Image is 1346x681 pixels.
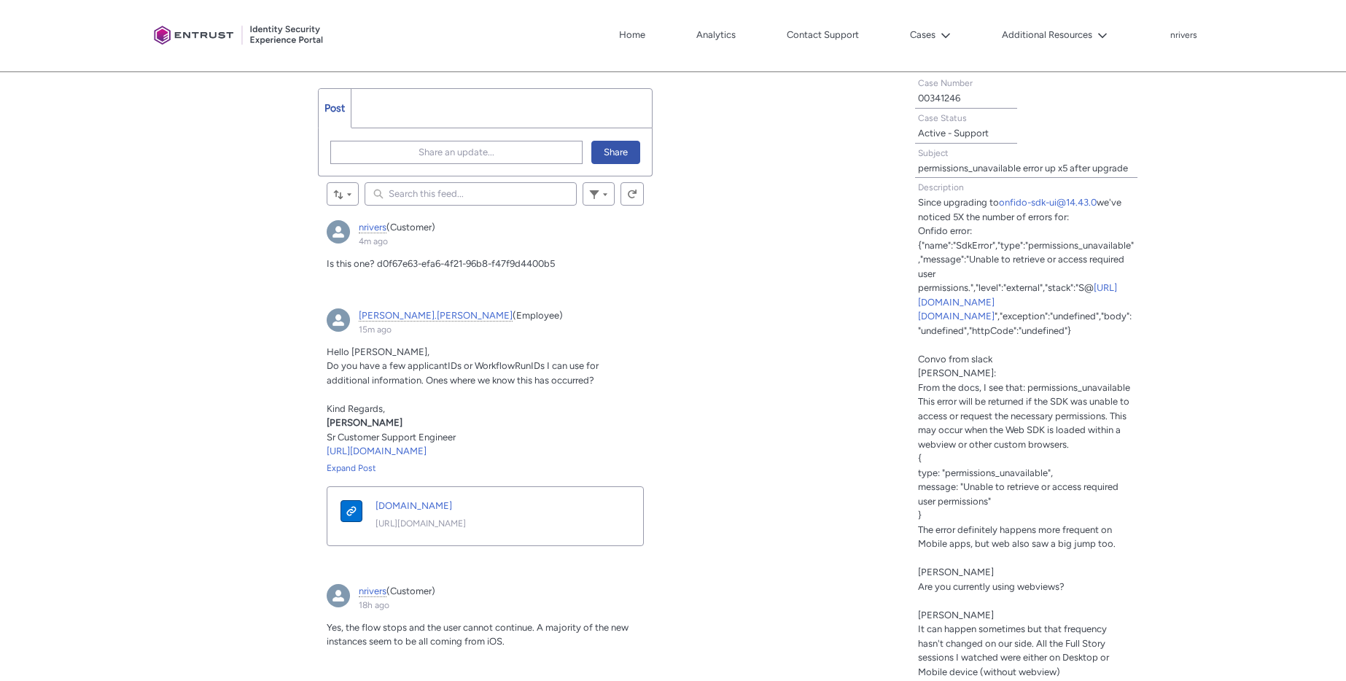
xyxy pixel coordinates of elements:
img: nrivers [327,584,350,607]
img: nrivers [327,220,350,244]
a: nrivers [359,585,386,597]
input: Search this feed... [365,182,577,206]
span: (Customer) [386,222,435,233]
article: nick.bates, 1m ago [318,300,653,567]
a: support.identity.entrust.com [329,489,374,537]
a: [URL][DOMAIN_NAME] [376,517,606,530]
a: [PERSON_NAME].[PERSON_NAME] [359,310,513,322]
button: Refresh this feed [621,182,644,206]
a: 15m ago [359,324,392,335]
a: Analytics, opens in new tab [693,24,739,46]
button: User Profile nrivers [1170,27,1198,42]
span: Sr Customer Support Engineer [327,432,456,443]
span: (Customer) [386,585,435,596]
lightning-formatted-text: 00341246 [918,93,960,104]
span: Hello [PERSON_NAME], [327,346,429,357]
button: Share an update... [330,141,583,164]
article: nrivers, Just now [318,211,653,291]
a: 18h ago [359,600,389,610]
span: Post [324,102,345,114]
a: [URL][DOMAIN_NAME][DOMAIN_NAME] [918,282,1117,322]
p: nrivers [1170,31,1197,41]
span: Do you have a few applicantIDs or WorkflowRunIDs I can use for additional information. Ones where... [327,360,599,386]
lightning-formatted-text: permissions_unavailable error up x5 after upgrade [918,163,1128,174]
span: Is this one? d0f67e63-efa6-4f21-96b8-f47f9d4400b5 [327,258,555,269]
a: [URL][DOMAIN_NAME] [327,445,427,456]
a: [DOMAIN_NAME] [376,499,606,513]
button: Cases [906,24,954,46]
a: nrivers [359,222,386,233]
div: Chatter Publisher [318,88,653,176]
span: (Employee) [513,310,563,321]
span: Yes, the flow stops and the user cannot continue. A majority of the new instances seem to be all ... [327,622,629,647]
a: 4m ago [359,236,388,246]
span: Case Number [918,78,973,88]
a: Contact Support [783,24,863,46]
button: Share [591,141,640,164]
span: Description [918,182,964,192]
span: Subject [918,148,949,158]
span: [PERSON_NAME] [327,417,402,428]
article: nrivers, 17h ago [318,575,653,669]
span: Share [604,141,628,163]
a: onfido-sdk-ui@14.43.0 [999,197,1097,208]
span: Kind Regards, [327,403,385,414]
div: nick.bates [327,308,350,332]
a: Expand Post [327,462,644,475]
img: External User - nick.bates (null) [327,308,350,332]
button: Additional Resources [998,24,1111,46]
lightning-formatted-text: Active - Support [918,128,989,139]
span: Share an update... [419,141,494,163]
span: Case Status [918,113,967,123]
a: Home [615,24,649,46]
a: Post [319,89,351,128]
